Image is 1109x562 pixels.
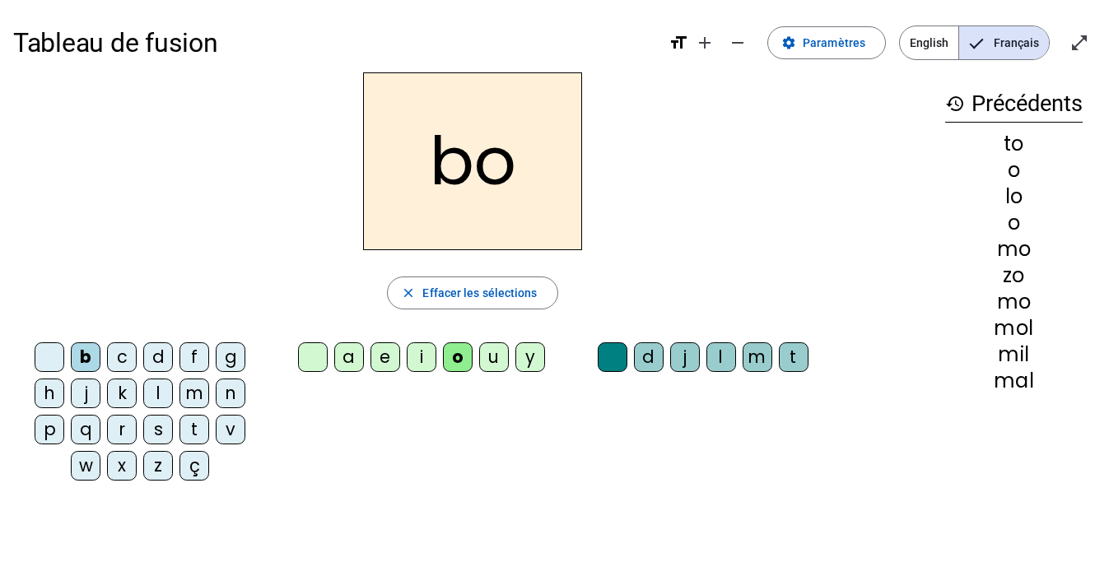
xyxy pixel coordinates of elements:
span: Français [959,26,1049,59]
div: f [179,342,209,372]
div: o [945,160,1083,180]
div: y [515,342,545,372]
div: to [945,134,1083,154]
div: o [443,342,473,372]
div: m [179,379,209,408]
div: t [179,415,209,444]
mat-icon: open_in_full [1069,33,1089,53]
button: Effacer les sélections [387,276,557,309]
div: j [71,379,100,408]
mat-icon: history [945,94,965,114]
div: b [71,342,100,372]
div: k [107,379,137,408]
div: c [107,342,137,372]
div: mal [945,371,1083,391]
span: Paramètres [803,33,865,53]
h3: Précédents [945,86,1083,123]
button: Paramètres [767,26,886,59]
div: lo [945,187,1083,207]
div: d [634,342,664,372]
div: ç [179,451,209,481]
div: mo [945,239,1083,259]
div: e [370,342,400,372]
mat-icon: add [695,33,715,53]
div: mo [945,292,1083,312]
div: i [407,342,436,372]
div: zo [945,266,1083,286]
button: Diminuer la taille de la police [721,26,754,59]
div: z [143,451,173,481]
div: m [743,342,772,372]
button: Augmenter la taille de la police [688,26,721,59]
div: mil [945,345,1083,365]
mat-icon: format_size [669,33,688,53]
h2: bo [363,72,582,250]
div: g [216,342,245,372]
div: d [143,342,173,372]
div: w [71,451,100,481]
div: l [143,379,173,408]
div: l [706,342,736,372]
mat-icon: close [401,286,416,300]
div: o [945,213,1083,233]
button: Entrer en plein écran [1063,26,1096,59]
mat-button-toggle-group: Language selection [899,26,1050,60]
div: j [670,342,700,372]
div: h [35,379,64,408]
mat-icon: settings [781,35,796,50]
div: q [71,415,100,444]
div: a [334,342,364,372]
div: s [143,415,173,444]
div: r [107,415,137,444]
div: p [35,415,64,444]
mat-icon: remove [728,33,748,53]
div: mol [945,318,1083,338]
div: t [779,342,808,372]
h1: Tableau de fusion [13,16,655,69]
div: x [107,451,137,481]
span: Effacer les sélections [422,283,537,303]
div: n [216,379,245,408]
div: v [216,415,245,444]
span: English [900,26,958,59]
div: u [479,342,509,372]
